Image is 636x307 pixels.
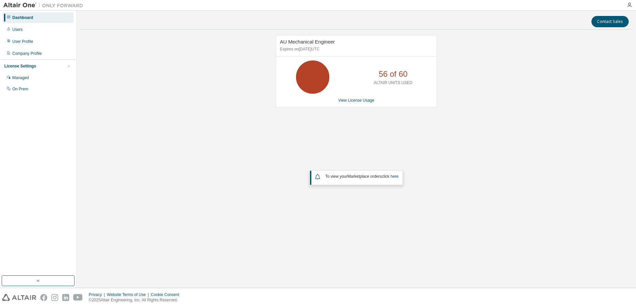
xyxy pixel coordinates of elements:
p: Expires on [DATE] UTC [280,47,431,52]
div: Cookie Consent [151,292,183,297]
span: AU Mechanical Engineer [280,39,335,45]
img: linkedin.svg [62,294,69,301]
div: Dashboard [12,15,33,20]
img: facebook.svg [40,294,47,301]
img: altair_logo.svg [2,294,36,301]
div: On Prem [12,86,28,92]
div: Users [12,27,23,32]
button: Contact Sales [591,16,629,27]
em: Marketplace orders [348,174,382,179]
a: View License Usage [338,98,375,103]
p: ALTAIR UNITS USED [374,80,412,86]
div: Website Terms of Use [107,292,151,297]
div: License Settings [4,63,36,69]
div: Privacy [89,292,107,297]
p: 56 of 60 [379,68,407,80]
div: Managed [12,75,29,80]
img: youtube.svg [73,294,83,301]
p: © 2025 Altair Engineering, Inc. All Rights Reserved. [89,297,183,303]
span: To view your click [325,174,398,179]
img: Altair One [3,2,86,9]
a: here [391,174,398,179]
img: instagram.svg [51,294,58,301]
div: Company Profile [12,51,42,56]
div: User Profile [12,39,33,44]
